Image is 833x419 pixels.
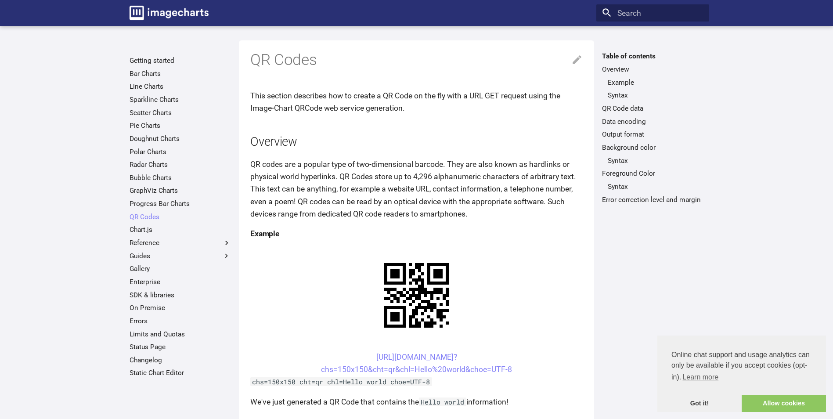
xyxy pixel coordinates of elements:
[608,156,703,165] a: Syntax
[130,278,231,286] a: Enterprise
[657,336,826,412] div: cookieconsent
[596,52,709,61] label: Table of contents
[130,173,231,182] a: Bubble Charts
[130,56,231,65] a: Getting started
[602,169,703,178] a: Foreground Color
[608,78,703,87] a: Example
[130,108,231,117] a: Scatter Charts
[130,186,231,195] a: GraphViz Charts
[130,69,231,78] a: Bar Charts
[250,90,583,114] p: This section describes how to create a QR Code on the fly with a URL GET request using the Image-...
[250,228,583,240] h4: Example
[602,156,703,165] nav: Background color
[130,148,231,156] a: Polar Charts
[130,356,231,365] a: Changelog
[602,65,703,74] a: Overview
[250,396,583,408] p: We've just generated a QR Code that contains the information!
[602,143,703,152] a: Background color
[130,121,231,130] a: Pie Charts
[602,104,703,113] a: QR Code data
[602,78,703,100] nav: Overview
[596,4,709,22] input: Search
[130,252,231,260] label: Guides
[130,317,231,325] a: Errors
[130,330,231,339] a: Limits and Quotas
[130,199,231,208] a: Progress Bar Charts
[681,371,720,384] a: learn more about cookies
[130,134,231,143] a: Doughnut Charts
[596,52,709,204] nav: Table of contents
[250,50,583,70] h1: QR Codes
[657,395,742,412] a: dismiss cookie message
[130,160,231,169] a: Radar Charts
[130,238,231,247] label: Reference
[602,195,703,204] a: Error correction level and margin
[130,82,231,91] a: Line Charts
[130,291,231,300] a: SDK & libraries
[126,2,213,24] a: Image-Charts documentation
[130,95,231,104] a: Sparkline Charts
[130,264,231,273] a: Gallery
[608,182,703,191] a: Syntax
[130,6,209,20] img: logo
[250,134,583,151] h2: Overview
[671,350,812,384] span: Online chat support and usage analytics can only be available if you accept cookies (opt-in).
[608,91,703,100] a: Syntax
[130,213,231,221] a: QR Codes
[130,225,231,234] a: Chart.js
[602,182,703,191] nav: Foreground Color
[130,303,231,312] a: On Premise
[369,248,464,343] img: chart
[742,395,826,412] a: allow cookies
[419,397,466,406] code: Hello world
[602,130,703,139] a: Output format
[321,353,512,374] a: [URL][DOMAIN_NAME]?chs=150x150&cht=qr&chl=Hello%20world&choe=UTF-8
[130,368,231,377] a: Static Chart Editor
[130,343,231,351] a: Status Page
[250,377,432,386] code: chs=150x150 cht=qr chl=Hello world choe=UTF-8
[602,117,703,126] a: Data encoding
[250,158,583,220] p: QR codes are a popular type of two-dimensional barcode. They are also known as hardlinks or physi...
